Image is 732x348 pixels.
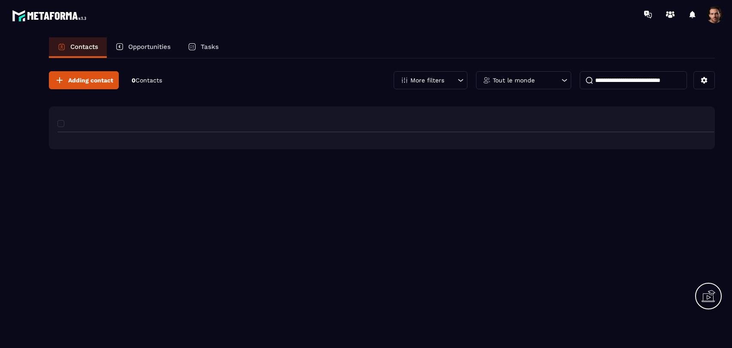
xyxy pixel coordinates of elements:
a: Opportunities [107,37,179,58]
p: Tout le monde [493,77,535,83]
p: Tasks [201,43,219,51]
a: Tasks [179,37,227,58]
p: 0 [132,76,162,85]
button: Adding contact [49,71,119,89]
p: Contacts [70,43,98,51]
img: logo [12,8,89,24]
p: Opportunities [128,43,171,51]
span: Adding contact [68,76,113,85]
span: Contacts [136,77,162,84]
p: More filters [410,77,444,83]
a: Contacts [49,37,107,58]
